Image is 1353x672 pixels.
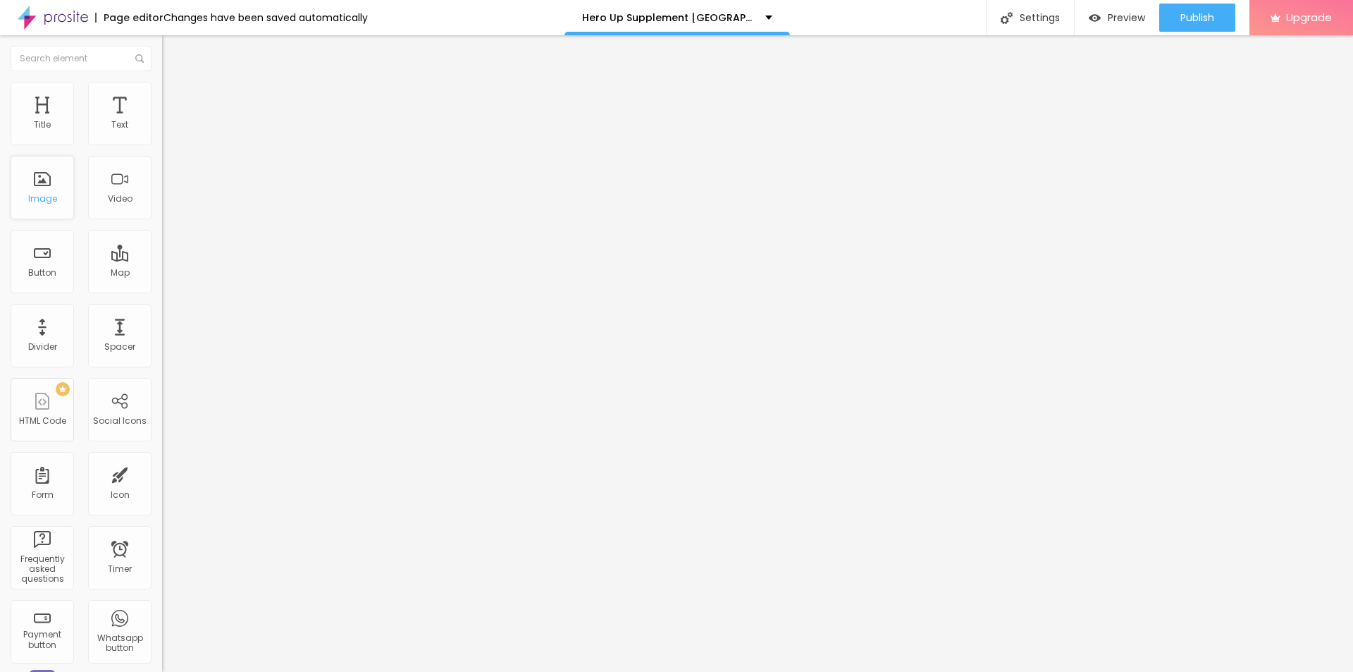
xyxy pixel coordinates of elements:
div: Map [111,268,130,278]
span: Publish [1180,12,1214,23]
button: Preview [1075,4,1159,32]
iframe: Editor [162,35,1353,672]
div: Whatsapp button [92,633,147,654]
img: Icone [1001,12,1013,24]
div: Title [34,120,51,130]
div: Divider [28,342,57,352]
div: Timer [108,564,132,574]
div: Page editor [95,13,163,23]
div: Form [32,490,54,500]
span: Preview [1108,12,1145,23]
div: Text [111,120,128,130]
img: view-1.svg [1089,12,1101,24]
span: Upgrade [1286,11,1332,23]
div: Spacer [104,342,135,352]
div: Payment button [14,630,70,650]
input: Search element [11,46,152,71]
img: Icone [135,54,144,63]
div: Frequently asked questions [14,554,70,585]
div: Image [28,194,57,204]
div: HTML Code [19,416,66,426]
div: Button [28,268,56,278]
p: Hero Up Supplement [GEOGRAPHIC_DATA] [582,13,755,23]
div: Video [108,194,132,204]
div: Social Icons [93,416,147,426]
button: Publish [1159,4,1235,32]
div: Icon [111,490,130,500]
div: Changes have been saved automatically [163,13,368,23]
